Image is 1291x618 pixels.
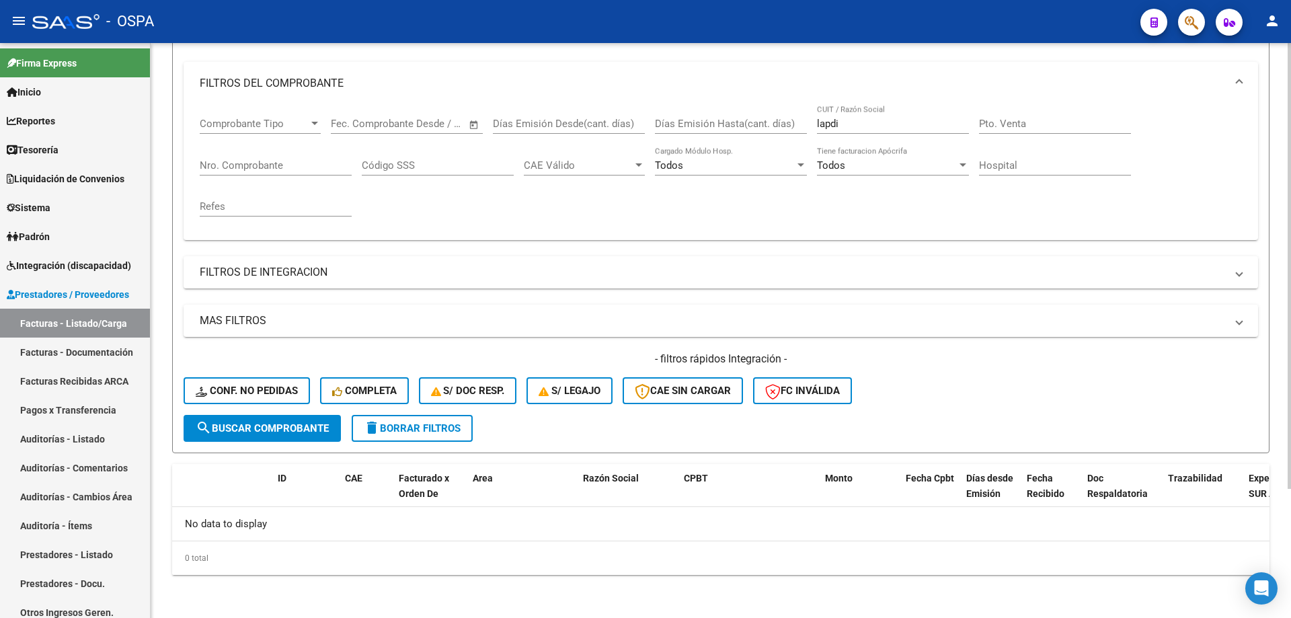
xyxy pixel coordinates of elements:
span: Conf. no pedidas [196,385,298,397]
mat-expansion-panel-header: MAS FILTROS [184,305,1258,337]
mat-panel-title: FILTROS DEL COMPROBANTE [200,76,1226,91]
span: Reportes [7,114,55,128]
span: CAE [345,473,362,484]
span: Trazabilidad [1168,473,1222,484]
span: Días desde Emisión [966,473,1013,499]
div: 0 total [172,541,1269,575]
span: Monto [825,473,853,484]
datatable-header-cell: CPBT [678,464,820,523]
span: ID [278,473,286,484]
button: S/ Doc Resp. [419,377,517,404]
span: S/ legajo [539,385,600,397]
h4: - filtros rápidos Integración - [184,352,1258,366]
span: Tesorería [7,143,58,157]
button: S/ legajo [526,377,613,404]
span: Todos [655,159,683,171]
datatable-header-cell: Días desde Emisión [961,464,1021,523]
span: Comprobante Tipo [200,118,309,130]
mat-icon: person [1264,13,1280,29]
div: No data to display [172,507,1269,541]
span: Sistema [7,200,50,215]
span: CAE SIN CARGAR [635,385,731,397]
mat-icon: search [196,420,212,436]
span: Fecha Cpbt [906,473,954,484]
span: Razón Social [583,473,639,484]
button: CAE SIN CARGAR [623,377,743,404]
span: - OSPA [106,7,154,36]
datatable-header-cell: Fecha Cpbt [900,464,961,523]
span: Padrón [7,229,50,244]
button: Buscar Comprobante [184,415,341,442]
mat-icon: menu [11,13,27,29]
span: Borrar Filtros [364,422,461,434]
span: CPBT [684,473,708,484]
datatable-header-cell: Area [467,464,558,523]
button: Open calendar [467,117,482,132]
button: Borrar Filtros [352,415,473,442]
datatable-header-cell: Razón Social [578,464,678,523]
input: Fecha inicio [331,118,385,130]
datatable-header-cell: Doc Respaldatoria [1082,464,1163,523]
span: Todos [817,159,845,171]
button: FC Inválida [753,377,852,404]
span: FC Inválida [765,385,840,397]
div: Open Intercom Messenger [1245,572,1278,605]
button: Conf. no pedidas [184,377,310,404]
mat-expansion-panel-header: FILTROS DE INTEGRACION [184,256,1258,288]
span: Buscar Comprobante [196,422,329,434]
mat-panel-title: MAS FILTROS [200,313,1226,328]
button: Completa [320,377,409,404]
datatable-header-cell: Facturado x Orden De [393,464,467,523]
datatable-header-cell: Fecha Recibido [1021,464,1082,523]
span: Area [473,473,493,484]
span: Firma Express [7,56,77,71]
mat-panel-title: FILTROS DE INTEGRACION [200,265,1226,280]
span: CAE Válido [524,159,633,171]
span: Inicio [7,85,41,100]
datatable-header-cell: Trazabilidad [1163,464,1243,523]
span: Completa [332,385,397,397]
span: Facturado x Orden De [399,473,449,499]
span: S/ Doc Resp. [431,385,505,397]
span: Doc Respaldatoria [1087,473,1148,499]
datatable-header-cell: Monto [820,464,900,523]
span: Liquidación de Convenios [7,171,124,186]
mat-expansion-panel-header: FILTROS DEL COMPROBANTE [184,62,1258,105]
mat-icon: delete [364,420,380,436]
span: Fecha Recibido [1027,473,1064,499]
span: Prestadores / Proveedores [7,287,129,302]
div: FILTROS DEL COMPROBANTE [184,105,1258,240]
input: Fecha fin [397,118,463,130]
datatable-header-cell: CAE [340,464,393,523]
datatable-header-cell: ID [272,464,340,523]
span: Integración (discapacidad) [7,258,131,273]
